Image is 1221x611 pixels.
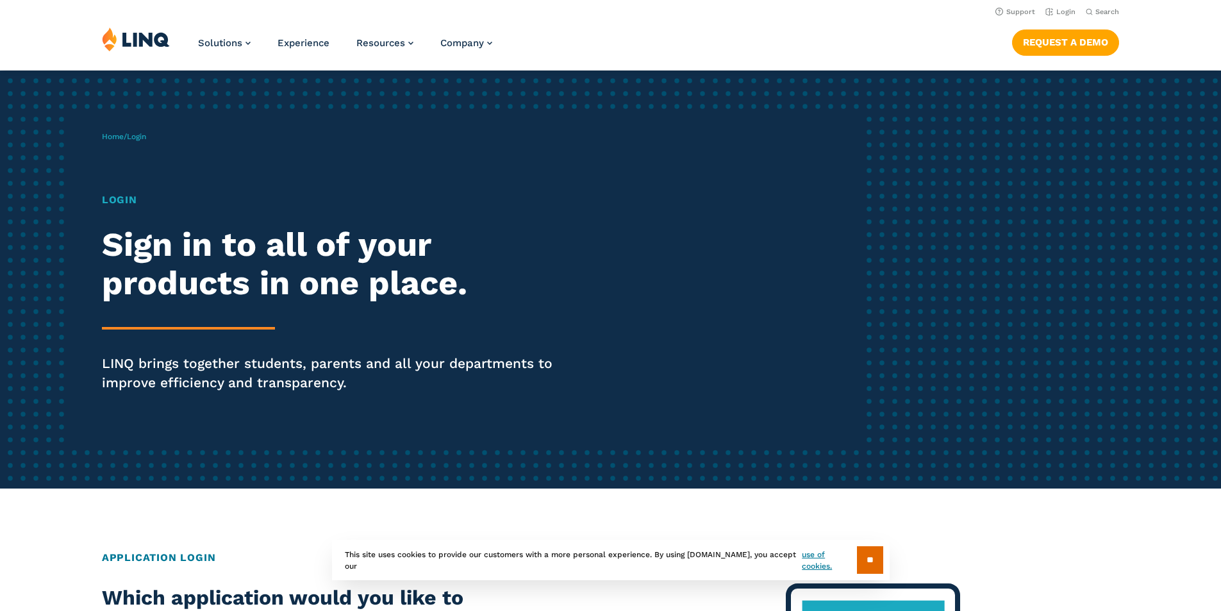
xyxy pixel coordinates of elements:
h1: Login [102,192,572,208]
img: LINQ | K‑12 Software [102,27,170,51]
a: Login [1045,8,1076,16]
a: Request a Demo [1012,29,1119,55]
span: / [102,132,146,141]
nav: Primary Navigation [198,27,492,69]
p: LINQ brings together students, parents and all your departments to improve efficiency and transpa... [102,354,572,392]
div: This site uses cookies to provide our customers with a more personal experience. By using [DOMAIN... [332,540,890,580]
button: Open Search Bar [1086,7,1119,17]
a: use of cookies. [802,549,856,572]
a: Resources [356,37,413,49]
a: Solutions [198,37,251,49]
span: Search [1095,8,1119,16]
span: Solutions [198,37,242,49]
h2: Sign in to all of your products in one place. [102,226,572,303]
span: Company [440,37,484,49]
a: Experience [278,37,329,49]
nav: Button Navigation [1012,27,1119,55]
a: Support [995,8,1035,16]
h2: Application Login [102,550,1119,565]
a: Home [102,132,124,141]
a: Company [440,37,492,49]
span: Resources [356,37,405,49]
span: Login [127,132,146,141]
